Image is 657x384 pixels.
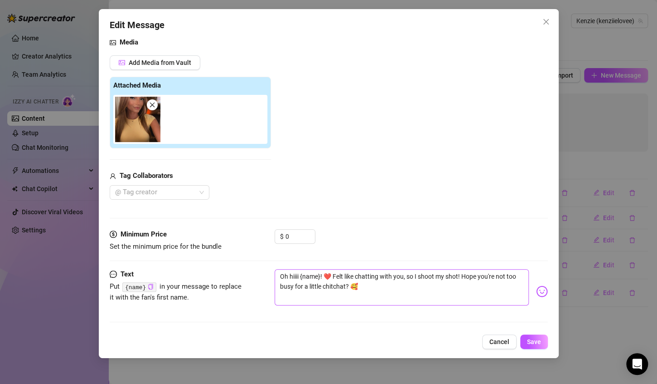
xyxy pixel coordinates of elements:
div: Open Intercom Messenger [626,353,648,375]
strong: Minimum Price [121,230,167,238]
textarea: Oh hiiii {name}! ❤️ Felt like chatting with you, so I shoot my shot! Hope you're not too busy for... [275,269,529,305]
img: media [115,97,160,142]
button: Cancel [482,335,517,349]
span: close [149,102,155,108]
span: copy [148,284,154,290]
strong: Media [120,38,138,46]
strong: Attached Media [113,81,161,89]
span: dollar [110,229,117,240]
span: Edit Message [110,18,164,32]
button: Close [539,15,553,29]
strong: Tag Collaborators [120,172,173,180]
span: Close [539,18,553,25]
span: Put in your message to replace it with the fan's first name. [110,282,242,301]
span: picture [119,59,125,66]
span: user [110,171,116,182]
strong: Text [121,270,134,278]
button: Add Media from Vault [110,55,200,70]
span: close [542,18,550,25]
button: Save [520,335,548,349]
span: Save [527,338,541,345]
img: svg%3e [536,286,548,297]
span: Cancel [489,338,509,345]
span: message [110,269,117,280]
button: Click to Copy [148,283,154,290]
span: Set the minimum price for the bundle [110,242,222,251]
span: picture [110,37,116,48]
code: {name} [122,282,156,292]
span: Add Media from Vault [129,59,191,66]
